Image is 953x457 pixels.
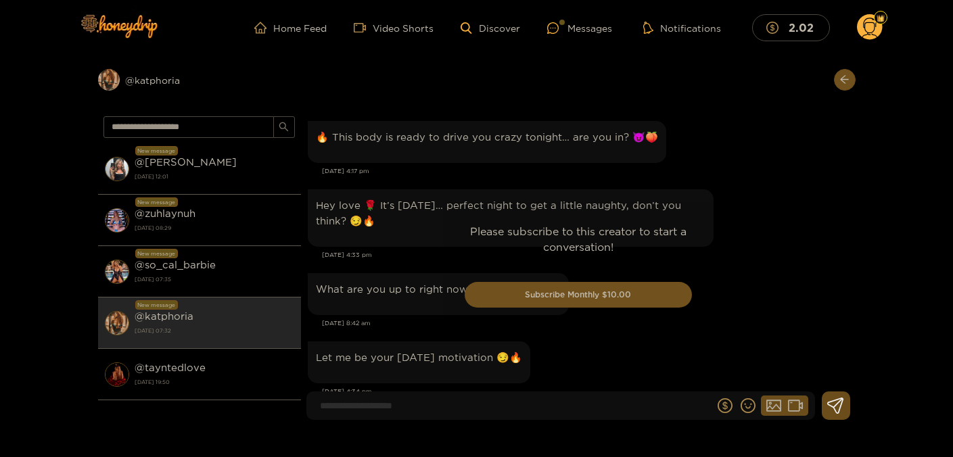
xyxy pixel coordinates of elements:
p: Please subscribe to this creator to start a conversation! [465,224,692,255]
div: New message [135,197,178,207]
img: Fan Level [877,14,885,22]
strong: @ katphoria [135,310,193,322]
strong: [DATE] 08:29 [135,222,294,234]
strong: [DATE] 07:32 [135,324,294,337]
span: dollar [766,22,785,34]
div: New message [135,249,178,258]
img: conversation [105,208,129,233]
strong: @ tayntedlove [135,362,206,373]
button: arrow-left [834,69,856,91]
img: conversation [105,311,129,335]
a: Discover [461,22,519,34]
a: Home Feed [254,22,327,34]
img: conversation [105,157,129,181]
div: @katphoria [98,69,301,91]
img: conversation [105,362,129,387]
strong: [DATE] 07:35 [135,273,294,285]
span: video-camera [354,22,373,34]
strong: @ [PERSON_NAME] [135,156,237,168]
span: home [254,22,273,34]
mark: 2.02 [787,20,816,34]
button: Subscribe Monthly $10.00 [465,282,692,308]
button: search [273,116,295,138]
div: New message [135,146,178,155]
span: arrow-left [839,74,850,86]
strong: @ zuhlaynuh [135,208,195,219]
strong: [DATE] 12:01 [135,170,294,183]
img: conversation [105,260,129,284]
div: New message [135,300,178,310]
a: Video Shorts [354,22,434,34]
button: Notifications [639,21,725,34]
strong: @ so_cal_barbie [135,259,216,270]
span: search [279,122,289,133]
strong: [DATE] 19:50 [135,376,294,388]
div: Messages [547,20,612,36]
button: 2.02 [752,14,830,41]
